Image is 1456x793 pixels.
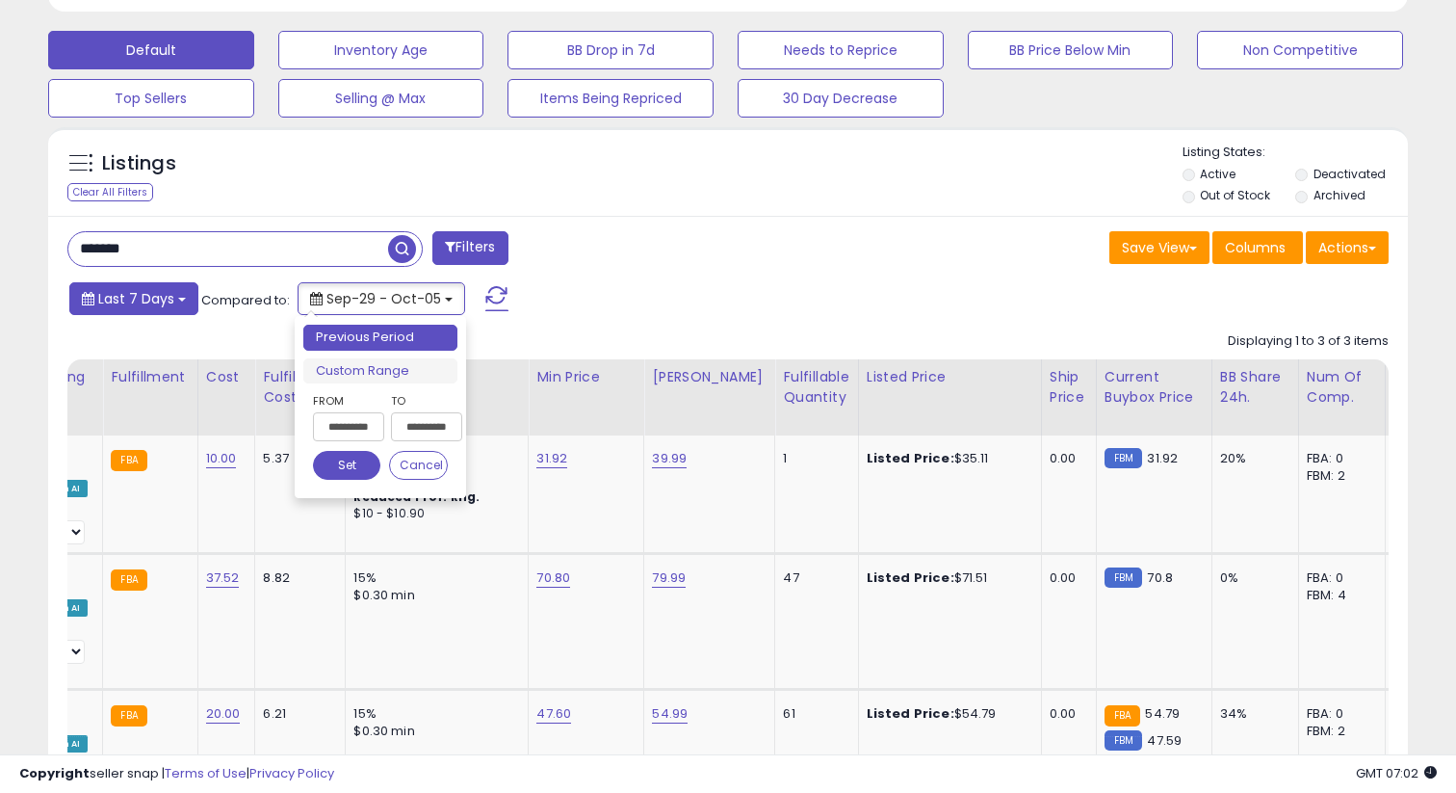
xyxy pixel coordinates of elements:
[738,79,944,118] button: 30 Day Decrease
[389,451,449,480] button: Cancel
[165,764,247,782] a: Terms of Use
[391,391,448,410] label: To
[1313,187,1365,203] label: Archived
[303,358,457,384] li: Custom Range
[1109,231,1209,264] button: Save View
[536,449,567,468] a: 31.92
[48,79,254,118] button: Top Sellers
[1147,731,1182,750] span: 47.59
[536,367,636,387] div: Min Price
[1197,31,1403,69] button: Non Competitive
[867,705,1027,723] div: $54.79
[536,568,570,588] a: 70.80
[313,451,380,480] button: Set
[353,705,513,723] div: 15%
[353,587,513,604] div: $0.30 min
[19,764,90,782] strong: Copyright
[652,568,686,588] a: 79.99
[111,450,146,471] small: FBA
[353,506,513,522] div: $10 - $10.90
[313,391,380,410] label: From
[206,704,241,724] a: 20.00
[1307,450,1370,467] div: FBA: 0
[867,568,954,587] b: Listed Price:
[67,183,153,201] div: Clear All Filters
[1220,367,1290,408] div: BB Share 24h.
[1105,705,1140,727] small: FBA
[652,367,767,387] div: [PERSON_NAME]
[1200,187,1270,203] label: Out of Stock
[1220,569,1284,587] div: 0%
[69,282,198,315] button: Last 7 Days
[1307,569,1370,587] div: FBA: 0
[1212,231,1303,264] button: Columns
[98,289,174,308] span: Last 7 Days
[1050,569,1081,587] div: 0.00
[1220,450,1284,467] div: 20%
[1145,704,1180,723] span: 54.79
[1313,166,1386,182] label: Deactivated
[507,31,714,69] button: BB Drop in 7d
[353,569,513,587] div: 15%
[867,569,1027,587] div: $71.51
[19,765,334,783] div: seller snap | |
[206,449,237,468] a: 10.00
[1225,238,1286,257] span: Columns
[201,291,290,309] span: Compared to:
[298,282,465,315] button: Sep-29 - Oct-05
[206,568,240,588] a: 37.52
[867,450,1027,467] div: $35.11
[20,367,94,387] div: Repricing
[1050,705,1081,723] div: 0.00
[278,31,484,69] button: Inventory Age
[652,704,688,724] a: 54.99
[1050,450,1081,467] div: 0.00
[1105,568,1142,588] small: FBM
[1307,367,1377,408] div: Num of Comp.
[102,150,176,177] h5: Listings
[783,705,843,723] div: 61
[738,31,944,69] button: Needs to Reprice
[783,367,849,408] div: Fulfillable Quantity
[867,367,1033,387] div: Listed Price
[1307,587,1370,604] div: FBM: 4
[1220,705,1284,723] div: 34%
[326,289,441,308] span: Sep-29 - Oct-05
[783,450,843,467] div: 1
[249,764,334,782] a: Privacy Policy
[1105,367,1204,408] div: Current Buybox Price
[1105,730,1142,751] small: FBM
[263,705,330,723] div: 6.21
[263,450,330,467] div: 5.37
[1356,764,1437,782] span: 2025-10-13 07:02 GMT
[206,367,247,387] div: Cost
[867,704,954,723] b: Listed Price:
[353,367,520,387] div: Amazon Fees
[1306,231,1389,264] button: Actions
[1228,332,1389,351] div: Displaying 1 to 3 of 3 items
[353,723,513,740] div: $0.30 min
[111,569,146,591] small: FBA
[1147,449,1178,467] span: 31.92
[507,79,714,118] button: Items Being Repriced
[652,449,687,468] a: 39.99
[1147,568,1173,587] span: 70.8
[111,367,189,387] div: Fulfillment
[48,31,254,69] button: Default
[1307,705,1370,723] div: FBA: 0
[968,31,1174,69] button: BB Price Below Min
[1307,723,1370,740] div: FBM: 2
[1307,467,1370,485] div: FBM: 2
[867,449,954,467] b: Listed Price:
[303,325,457,351] li: Previous Period
[783,569,843,587] div: 47
[278,79,484,118] button: Selling @ Max
[1105,448,1142,468] small: FBM
[1200,166,1235,182] label: Active
[263,569,330,587] div: 8.82
[111,705,146,727] small: FBA
[263,367,337,408] div: Fulfillment Cost
[1050,367,1088,408] div: Ship Price
[1183,144,1409,162] p: Listing States:
[432,231,507,265] button: Filters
